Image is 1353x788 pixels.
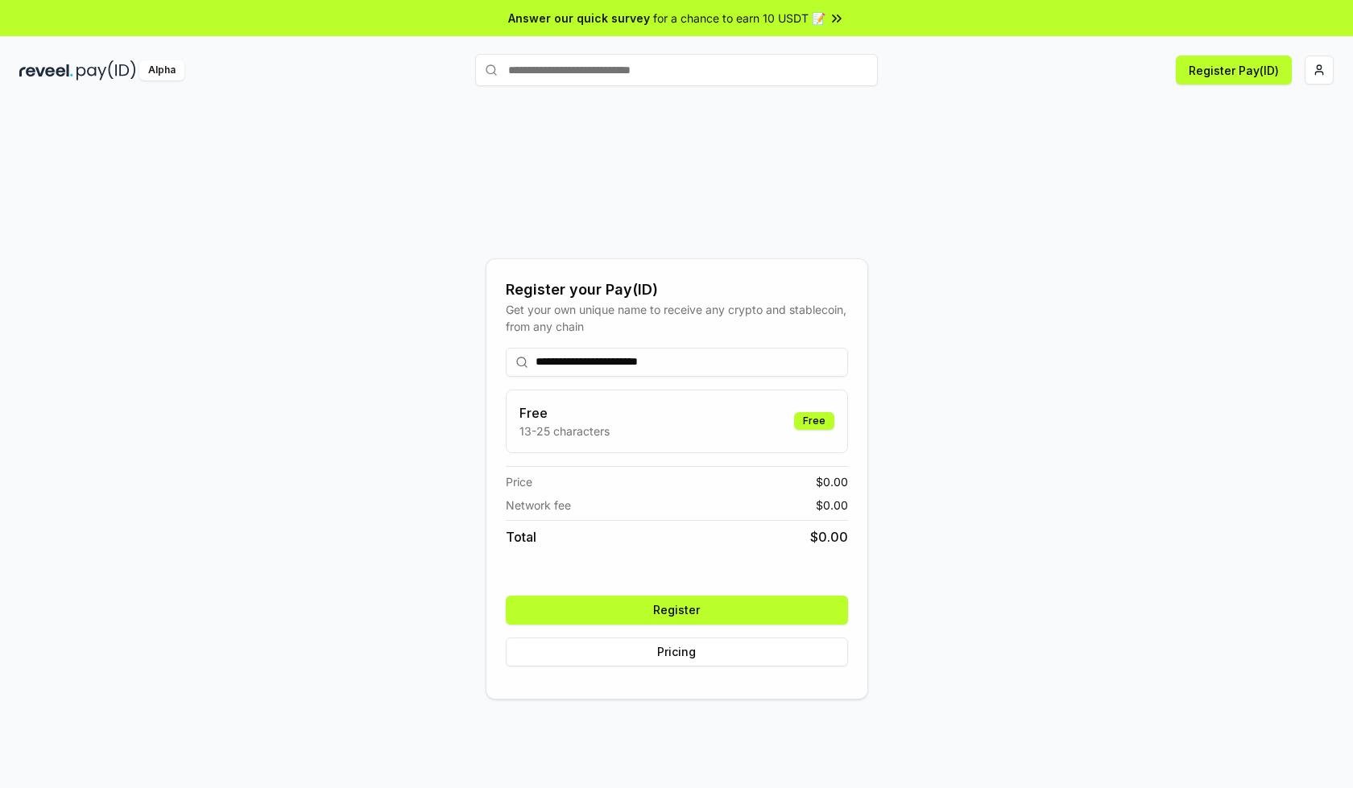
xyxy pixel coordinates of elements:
span: Network fee [506,497,571,514]
button: Register [506,596,848,625]
img: reveel_dark [19,60,73,80]
div: Register your Pay(ID) [506,278,848,301]
div: Free [794,412,834,430]
span: Total [506,527,536,547]
span: Answer our quick survey [508,10,650,27]
button: Pricing [506,637,848,666]
span: for a chance to earn 10 USDT 📝 [653,10,825,27]
span: Price [506,473,532,490]
div: Get your own unique name to receive any crypto and stablecoin, from any chain [506,301,848,335]
img: pay_id [77,60,136,80]
h3: Free [519,403,610,423]
p: 13-25 characters [519,423,610,439]
div: Alpha [139,60,184,80]
button: Register Pay(ID) [1176,56,1292,85]
span: $ 0.00 [816,473,848,490]
span: $ 0.00 [816,497,848,514]
span: $ 0.00 [810,527,848,547]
